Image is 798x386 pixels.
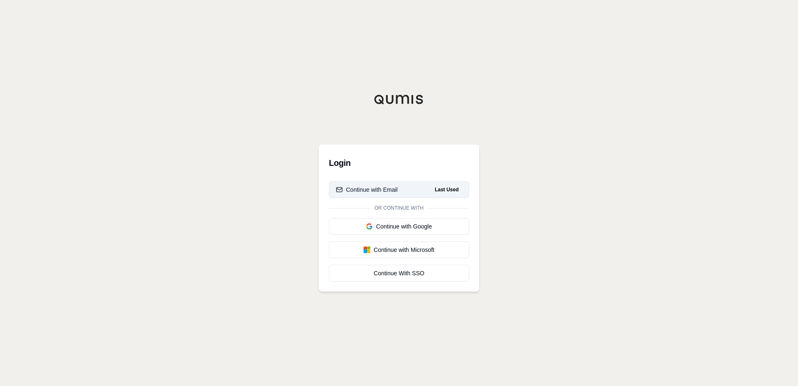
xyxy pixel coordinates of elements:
span: Or continue with [371,205,427,211]
div: Continue with Email [336,185,398,194]
div: Continue With SSO [336,269,462,277]
div: Continue with Microsoft [336,246,462,254]
a: Continue With SSO [329,265,469,282]
h3: Login [329,155,469,171]
button: Continue with EmailLast Used [329,181,469,198]
div: Continue with Google [336,222,462,231]
span: Last Used [432,185,462,195]
img: Qumis [374,94,424,104]
button: Continue with Microsoft [329,241,469,258]
button: Continue with Google [329,218,469,235]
